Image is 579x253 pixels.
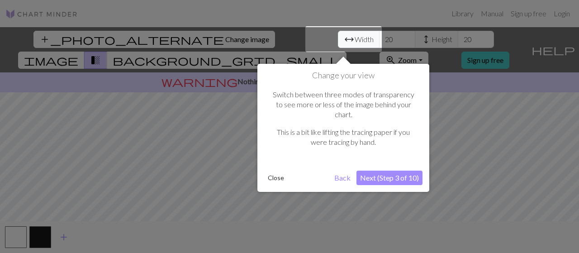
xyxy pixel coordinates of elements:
p: Switch between three modes of transparency to see more or less of the image behind your chart. [269,90,418,120]
button: Back [331,171,354,185]
p: This is a bit like lifting the tracing paper if you were tracing by hand. [269,127,418,148]
button: Close [264,171,288,185]
button: Next (Step 3 of 10) [356,171,422,185]
div: Change your view [257,64,429,192]
h1: Change your view [264,71,422,81]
